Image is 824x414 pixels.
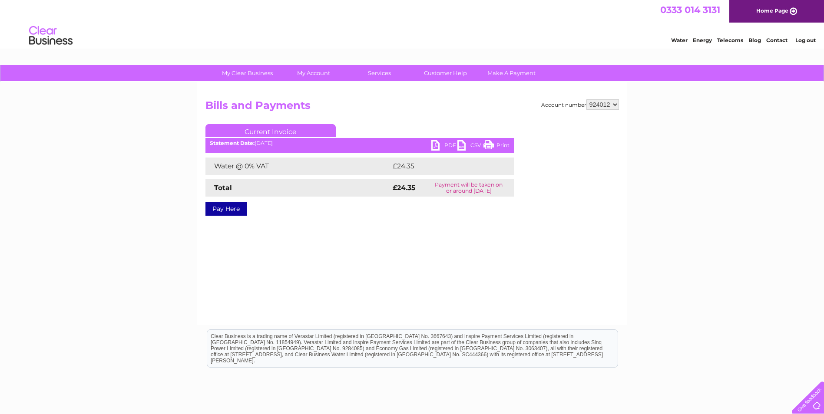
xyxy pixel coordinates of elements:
a: Contact [766,37,788,43]
a: Log out [795,37,816,43]
h2: Bills and Payments [205,99,619,116]
div: [DATE] [205,140,514,146]
a: Current Invoice [205,124,336,137]
b: Statement Date: [210,140,255,146]
a: 0333 014 3131 [660,4,720,15]
a: Pay Here [205,202,247,216]
a: Energy [693,37,712,43]
a: Customer Help [410,65,481,81]
a: My Account [278,65,349,81]
div: Account number [541,99,619,110]
div: Clear Business is a trading name of Verastar Limited (registered in [GEOGRAPHIC_DATA] No. 3667643... [207,5,618,42]
a: Telecoms [717,37,743,43]
a: My Clear Business [212,65,283,81]
a: Water [671,37,688,43]
strong: £24.35 [393,184,415,192]
a: PDF [431,140,457,153]
img: logo.png [29,23,73,49]
td: Water @ 0% VAT [205,158,390,175]
a: CSV [457,140,483,153]
a: Blog [748,37,761,43]
td: Payment will be taken on or around [DATE] [424,179,514,197]
a: Make A Payment [476,65,547,81]
td: £24.35 [390,158,496,175]
strong: Total [214,184,232,192]
a: Services [344,65,415,81]
a: Print [483,140,510,153]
